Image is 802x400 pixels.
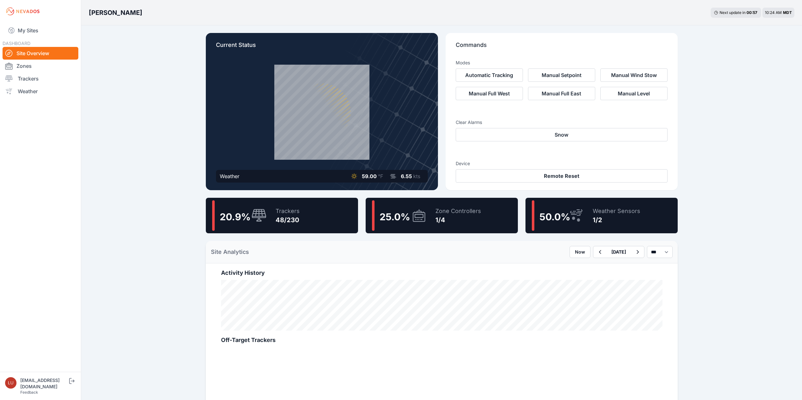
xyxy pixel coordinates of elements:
[276,216,300,224] div: 48/230
[435,207,481,216] div: Zone Controllers
[89,8,142,17] h3: [PERSON_NAME]
[456,119,668,126] h3: Clear Alarms
[3,85,78,98] a: Weather
[606,246,631,258] button: [DATE]
[525,198,678,233] a: 50.0%Weather Sensors1/2
[600,68,668,82] button: Manual Wind Stow
[5,6,41,16] img: Nevados
[747,10,758,15] div: 00 : 57
[3,47,78,60] a: Site Overview
[3,41,30,46] span: DASHBOARD
[413,173,420,179] span: kts
[528,87,595,100] button: Manual Full East
[539,211,570,223] span: 50.0 %
[3,60,78,72] a: Zones
[456,87,523,100] button: Manual Full West
[401,173,412,179] span: 6.55
[765,10,782,15] span: 10:24 AM
[20,390,38,395] a: Feedback
[5,377,16,389] img: luke.beaumont@nevados.solar
[89,4,142,21] nav: Breadcrumb
[600,87,668,100] button: Manual Level
[3,23,78,38] a: My Sites
[362,173,377,179] span: 59.00
[206,198,358,233] a: 20.9%Trackers48/230
[570,246,590,258] button: Now
[220,211,251,223] span: 20.9 %
[720,10,746,15] span: Next update in
[593,207,640,216] div: Weather Sensors
[378,173,383,179] span: °F
[456,128,668,141] button: Snow
[220,172,239,180] div: Weather
[3,72,78,85] a: Trackers
[366,198,518,233] a: 25.0%Zone Controllers1/4
[276,207,300,216] div: Trackers
[528,68,595,82] button: Manual Setpoint
[221,336,662,345] h2: Off-Target Trackers
[456,60,470,66] h3: Modes
[456,41,668,55] p: Commands
[783,10,792,15] span: MDT
[456,68,523,82] button: Automatic Tracking
[435,216,481,224] div: 1/4
[20,377,68,390] div: [EMAIL_ADDRESS][DOMAIN_NAME]
[380,211,410,223] span: 25.0 %
[221,268,662,277] h2: Activity History
[456,169,668,183] button: Remote Reset
[211,248,249,256] h2: Site Analytics
[593,216,640,224] div: 1/2
[216,41,428,55] p: Current Status
[456,160,668,167] h3: Device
